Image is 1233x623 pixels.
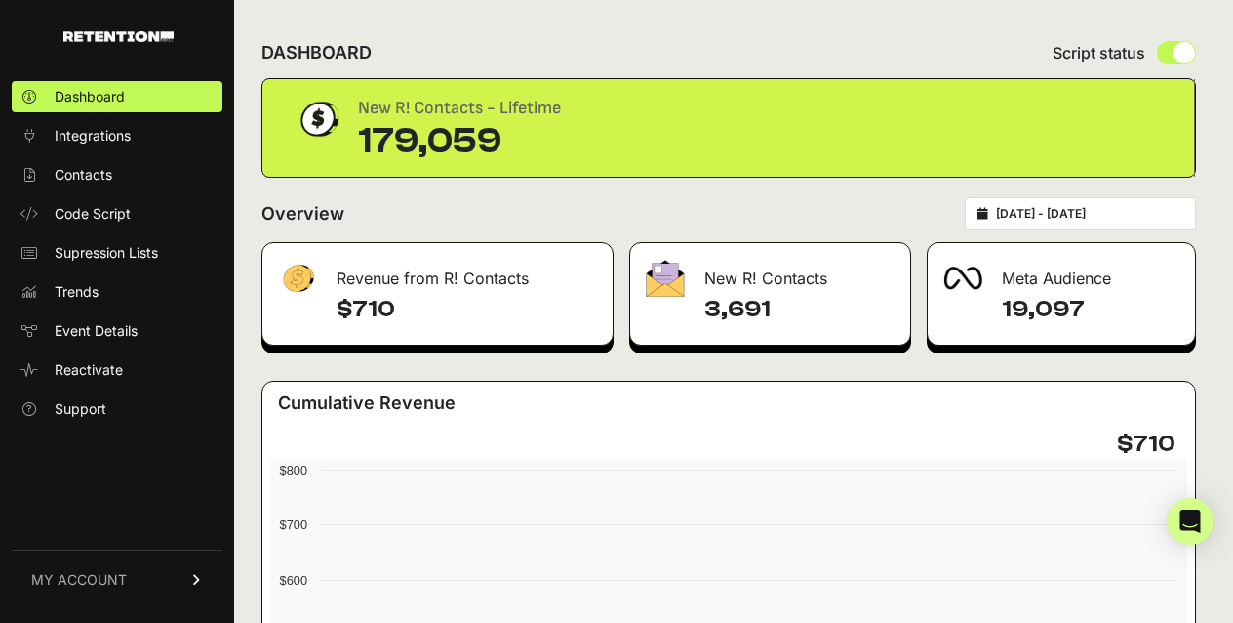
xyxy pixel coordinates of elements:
[12,276,222,308] a: Trends
[261,200,344,228] h2: Overview
[12,394,222,425] a: Support
[928,243,1195,302] div: Meta Audience
[12,198,222,229] a: Code Script
[262,243,613,302] div: Revenue from R! Contacts
[278,260,317,298] img: fa-dollar-13500eef13a19c4ab2b9ed9ad552e47b0d9fc28b02b83b90ba0e00f96d6372e9.png
[55,87,125,106] span: Dashboard
[943,267,982,290] img: fa-meta-2f981b61bb99beabf952f7030308934f19ce035c18b003e963880cc3fabeebb7.png
[294,95,342,144] img: dollar-coin-05c43ed7efb7bc0c12610022525b4bbbb207c7efeef5aecc26f025e68dcafac9.png
[1053,41,1145,64] span: Script status
[55,204,131,224] span: Code Script
[630,243,911,302] div: New R! Contacts
[278,390,456,417] h3: Cumulative Revenue
[12,159,222,190] a: Contacts
[1167,498,1213,545] div: Open Intercom Messenger
[358,122,561,161] div: 179,059
[337,294,597,325] h4: $710
[55,321,138,341] span: Event Details
[1117,429,1175,460] h4: $710
[55,243,158,263] span: Supression Lists
[55,360,123,380] span: Reactivate
[63,31,174,42] img: Retention.com
[280,573,307,588] text: $600
[358,95,561,122] div: New R! Contacts - Lifetime
[12,354,222,386] a: Reactivate
[280,518,307,532] text: $700
[646,260,685,297] img: fa-envelope-19ae18322b30453b285274b1b8af3d052b27d846a4fbe8435d1a52b978f639a2.png
[12,120,222,151] a: Integrations
[12,81,222,112] a: Dashboard
[55,399,106,419] span: Support
[55,126,131,145] span: Integrations
[1002,294,1179,325] h4: 19,097
[704,294,895,325] h4: 3,691
[31,570,127,590] span: MY ACCOUNT
[261,39,372,66] h2: DASHBOARD
[12,550,222,609] a: MY ACCOUNT
[55,165,112,185] span: Contacts
[55,282,99,302] span: Trends
[12,315,222,347] a: Event Details
[280,463,307,478] text: $800
[12,237,222,269] a: Supression Lists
